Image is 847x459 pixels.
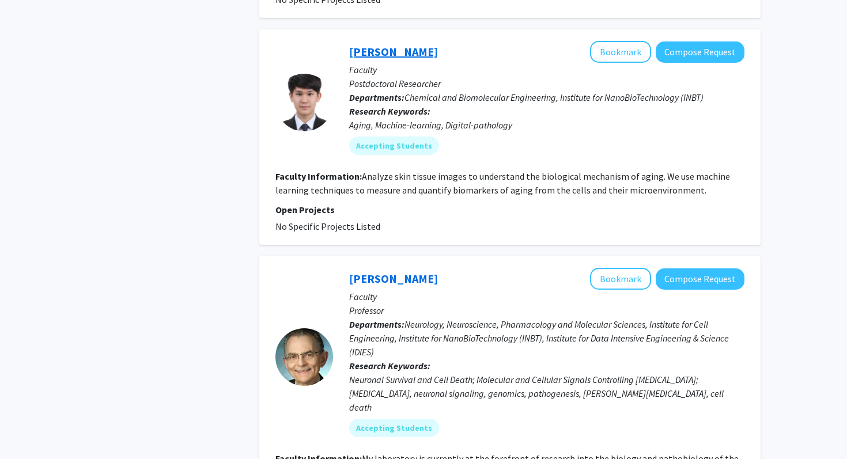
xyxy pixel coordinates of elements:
mat-chip: Accepting Students [349,136,439,155]
a: [PERSON_NAME] [349,44,438,59]
span: No Specific Projects Listed [275,221,380,232]
b: Research Keywords: [349,360,430,371]
button: Compose Request to Kyu Han [656,41,744,63]
b: Departments: [349,92,404,103]
button: Compose Request to Ted Dawson [656,268,744,290]
fg-read-more: Analyze skin tissue images to understand the biological mechanism of aging. We use machine learni... [275,170,730,196]
p: Professor [349,304,744,317]
span: Neurology, Neuroscience, Pharmacology and Molecular Sciences, Institute for Cell Engineering, Ins... [349,318,729,358]
span: Chemical and Biomolecular Engineering, Institute for NanoBioTechnology (INBT) [404,92,704,103]
p: Faculty [349,290,744,304]
p: Faculty [349,63,744,77]
button: Add Kyu Han to Bookmarks [590,41,651,63]
a: [PERSON_NAME] [349,271,438,286]
b: Research Keywords: [349,105,430,117]
div: Neuronal Survival and Cell Death; Molecular and Cellular Signals Controlling [MEDICAL_DATA]; [MED... [349,373,744,414]
button: Add Ted Dawson to Bookmarks [590,268,651,290]
p: Open Projects [275,203,744,217]
b: Faculty Information: [275,170,362,182]
b: Departments: [349,318,404,330]
mat-chip: Accepting Students [349,419,439,437]
div: Aging, Machine-learning, Digital-pathology [349,118,744,132]
iframe: Chat [9,407,49,450]
p: Postdoctoral Researcher [349,77,744,90]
